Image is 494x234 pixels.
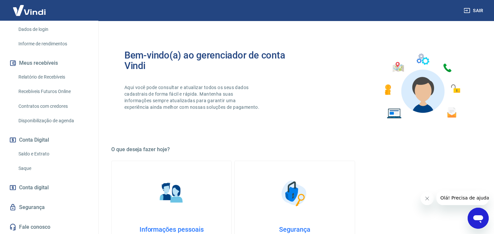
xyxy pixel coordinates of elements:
[16,162,91,175] a: Saque
[16,100,91,113] a: Contratos com credores
[16,70,91,84] a: Relatório de Recebíveis
[122,225,221,233] h4: Informações pessoais
[245,225,344,233] h4: Segurança
[16,23,91,36] a: Dados de login
[379,50,465,123] img: Imagem de um avatar masculino com diversos icones exemplificando as funcionalidades do gerenciado...
[468,208,489,229] iframe: Botão para abrir a janela de mensagens
[124,50,295,71] h2: Bem-vindo(a) ao gerenciador de conta Vindi
[8,56,91,70] button: Meus recebíveis
[421,192,434,205] iframe: Fechar mensagem
[462,5,486,17] button: Sair
[8,133,91,147] button: Conta Digital
[19,183,49,192] span: Conta digital
[8,0,51,20] img: Vindi
[4,5,55,10] span: Olá! Precisa de ajuda?
[124,84,261,110] p: Aqui você pode consultar e atualizar todos os seus dados cadastrais de forma fácil e rápida. Mant...
[436,191,489,205] iframe: Mensagem da empresa
[16,37,91,51] a: Informe de rendimentos
[8,180,91,195] a: Conta digital
[16,85,91,98] a: Recebíveis Futuros Online
[111,146,478,153] h5: O que deseja fazer hoje?
[16,114,91,128] a: Disponibilização de agenda
[155,177,188,210] img: Informações pessoais
[8,200,91,215] a: Segurança
[16,147,91,161] a: Saldo e Extrato
[278,177,311,210] img: Segurança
